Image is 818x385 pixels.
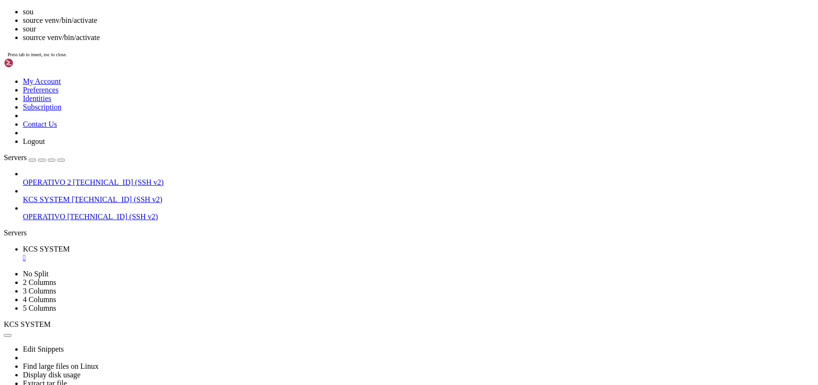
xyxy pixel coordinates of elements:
[4,239,694,247] x-row: command 'cou' from snap charmed-openstack-upgrader (2.2.3)
[4,229,814,237] div: Servers
[4,198,76,206] span: ubuntu@vps-08acaf7e
[4,247,694,255] x-row: command 'sow' from [PERSON_NAME] (3.22.1+dfsg1-3)
[23,371,81,379] a: Display disk usage
[4,198,694,206] x-row: : $ cd /home/ubuntu/31-app-odoo2
[4,20,694,28] x-row: System load: 0.74 Processes: 200
[23,33,814,42] li: sourrce venv/bin/activate
[23,77,61,85] a: My Account
[23,362,99,370] a: Find large files on Linux
[4,190,694,198] x-row: Last login: [DATE] from [TECHNICAL_ID]
[161,312,165,320] div: (39, 38)
[4,125,694,133] x-row: Your Ubuntu release is not supported anymore.
[4,58,59,68] img: Shellngn
[4,153,65,162] a: Servers
[23,278,56,286] a: 2 Columns
[4,44,694,52] x-row: Swap usage: 0%
[23,295,56,304] a: 4 Columns
[23,245,814,262] a: KCS SYSTEM
[4,320,51,328] span: KCS SYSTEM
[72,195,162,203] span: [TECHNICAL_ID] (SSH v2)
[4,109,694,117] x-row: To see these additional updates run: apt list --upgradable
[4,312,694,320] x-row: : $ sou
[4,166,694,174] x-row: Run 'do-release-upgrade' to upgrade to it.
[67,213,158,221] span: [TECHNICAL_ID] (SSH v2)
[23,170,814,187] li: OPERATIVO 2 [TECHNICAL_ID] (SSH v2)
[4,142,694,150] x-row: [URL][DOMAIN_NAME]
[23,304,56,312] a: 5 Columns
[23,195,70,203] span: KCS SYSTEM
[4,4,694,12] x-row: System information as of [DATE]
[4,295,694,304] x-row: command 'su' from deb util-linux (2.38.1-4ubuntu1)
[80,198,84,206] span: ~
[23,16,814,25] li: source venv/bin/activate
[4,153,27,162] span: Servers
[23,103,62,111] a: Subscription
[4,206,694,214] x-row: : $ sou
[23,204,814,221] li: OPERATIVO [TECHNICAL_ID] (SSH v2)
[23,213,814,221] a: OPERATIVO [TECHNICAL_ID] (SSH v2)
[4,279,694,287] x-row: command 'ssu' from deb unifrac-tools (1.2-2)
[4,223,694,231] x-row: command 'sxu' from snap sx-client (1.0.5)
[23,86,59,94] a: Preferences
[23,270,49,278] a: No Split
[23,195,814,204] a: KCS SYSTEM [TECHNICAL_ID] (SSH v2)
[4,206,76,214] span: ubuntu@vps-08acaf7e
[4,263,694,271] x-row: command 'sos' from deb sosreport (4.5.6-0ubuntu1~23.04.2)
[4,133,694,142] x-row: For upgrade information, please visit:
[23,213,65,221] span: OPERATIVO
[23,178,814,187] a: OPERATIVO 2 [TECHNICAL_ID] (SSH v2)
[23,187,814,204] li: KCS SYSTEM [TECHNICAL_ID] (SSH v2)
[8,52,67,57] span: Press tab to insert, esc to close.
[23,94,52,102] a: Identities
[23,25,814,33] li: sour
[23,253,814,262] a: 
[80,312,134,319] span: ~/31-app-odoo2
[4,231,694,239] x-row: command 'sos' from snap sosreport (4.10.0)
[23,120,57,128] a: Contact Us
[4,271,694,279] x-row: command 'sox' from deb sox (14.4.2+git20190427-3.4ubuntu1.1)
[4,69,694,77] x-row: just raised the bar for easy, resilient and secure K8s cluster deployment.
[4,61,694,69] x-row: * Strictly confined Kubernetes makes edge and IoT secure. Learn how MicroK8s
[23,287,56,295] a: 3 Columns
[23,345,64,353] a: Edit Snippets
[4,214,694,223] x-row: rce venv/bin/activateCommand 'sou' not found, did you mean:
[23,137,45,145] a: Logout
[4,101,694,109] x-row: 1 update can be applied immediately.
[23,245,70,253] span: KCS SYSTEM
[4,85,694,93] x-row: [URL][DOMAIN_NAME]
[4,255,694,263] x-row: command 'sor' from deb pccts (1.33MR33-6.3)
[73,178,164,186] span: [TECHNICAL_ID] (SSH v2)
[80,206,134,214] span: ~/31-app-odoo2
[4,287,694,295] x-row: command 'sol' from deb aisleriot (1:3.22.23-1)
[4,312,76,319] span: ubuntu@vps-08acaf7e
[4,304,694,312] x-row: See 'snap info <snapname>' for additional versions.
[4,158,694,166] x-row: New release '24.04.3 LTS' available.
[4,28,694,36] x-row: Usage of /: 21.6% of 77.39GB Users logged in: 1
[23,8,814,16] li: sou
[23,178,71,186] span: OPERATIVO 2
[4,36,694,44] x-row: Memory usage: 43% IPv4 address for ens3: [TECHNICAL_ID]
